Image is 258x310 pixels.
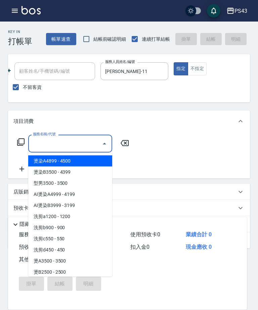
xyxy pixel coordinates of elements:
span: 燙染B3500 - 4399 [28,167,112,178]
span: 燙A3500 - 3500 [28,255,112,267]
label: 服務名稱/代號 [33,132,55,137]
span: AI燙染A4999 - 4199 [28,189,112,200]
span: 扣入金 0 [130,244,149,250]
h3: 打帳單 [8,37,32,46]
div: 其他付款方式 [8,216,250,232]
p: 店販銷售 [13,188,34,196]
span: 洗剪c550 - 550 [28,233,112,244]
span: 業績合計 0 [186,231,212,238]
span: 預收卡販賣 0 [19,244,49,250]
p: 預收卡販賣 [13,205,39,212]
span: 服務消費 0 [19,231,43,238]
span: 燙B2500 - 2500 [28,267,112,278]
span: 洗剪a1200 - 1200 [28,211,112,222]
button: 指定 [174,62,188,75]
span: 不留客資 [23,84,42,91]
img: Logo [21,6,41,14]
button: 不指定 [188,62,207,75]
div: 項目消費 [8,110,250,132]
span: 燙染A4899 - 4500 [28,156,112,167]
span: 其他付款方式 0 [19,256,54,263]
span: 洗剪d450 - 450 [28,244,112,255]
div: PS43 [234,7,247,15]
button: Close [99,138,110,149]
button: PS43 [224,4,250,18]
span: 連續打單結帳 [142,36,170,43]
div: 店販銷售 [8,184,250,200]
h2: Key In [8,30,32,34]
div: 預收卡販賣 [8,200,250,216]
span: 使用預收卡 0 [130,231,160,238]
span: 現金應收 0 [186,244,212,250]
span: 型男3500 - 3500 [28,178,112,189]
button: 帳單速查 [46,33,76,45]
label: 服務人員姓名/編號 [105,59,135,64]
button: save [207,4,220,18]
span: 洗剪b900 - 900 [28,222,112,233]
p: 項目消費 [13,118,34,125]
p: 隱藏業績明細 [19,221,50,228]
span: AI燙染B3999 - 3199 [28,200,112,211]
span: 結帳前確認明細 [93,36,126,43]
